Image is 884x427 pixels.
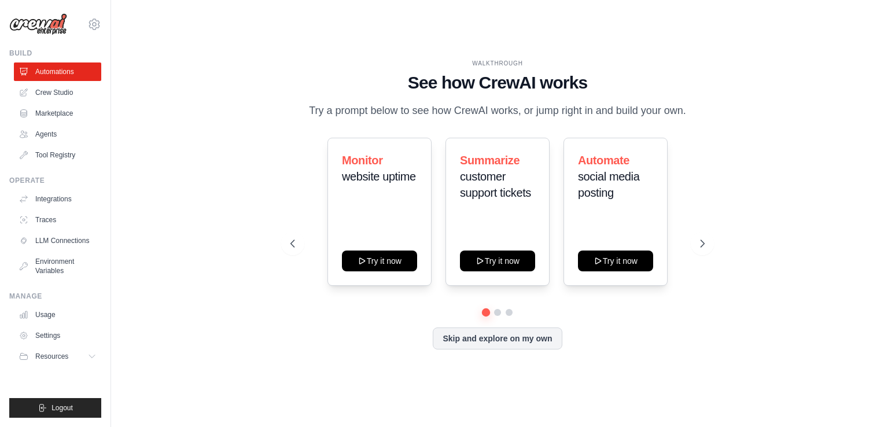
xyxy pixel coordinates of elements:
[14,125,101,143] a: Agents
[14,146,101,164] a: Tool Registry
[433,327,562,349] button: Skip and explore on my own
[342,251,417,271] button: Try it now
[14,62,101,81] a: Automations
[578,170,639,199] span: social media posting
[14,305,101,324] a: Usage
[14,211,101,229] a: Traces
[9,13,67,35] img: Logo
[342,154,383,167] span: Monitor
[14,252,101,280] a: Environment Variables
[14,347,101,366] button: Resources
[9,49,101,58] div: Build
[9,292,101,301] div: Manage
[14,326,101,345] a: Settings
[460,251,535,271] button: Try it now
[9,398,101,418] button: Logout
[14,83,101,102] a: Crew Studio
[460,170,531,199] span: customer support tickets
[9,176,101,185] div: Operate
[14,190,101,208] a: Integrations
[290,72,704,93] h1: See how CrewAI works
[303,102,692,119] p: Try a prompt below to see how CrewAI works, or jump right in and build your own.
[14,231,101,250] a: LLM Connections
[51,403,73,413] span: Logout
[14,104,101,123] a: Marketplace
[460,154,520,167] span: Summarize
[342,170,416,183] span: website uptime
[578,154,629,167] span: Automate
[290,59,704,68] div: WALKTHROUGH
[578,251,653,271] button: Try it now
[35,352,68,361] span: Resources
